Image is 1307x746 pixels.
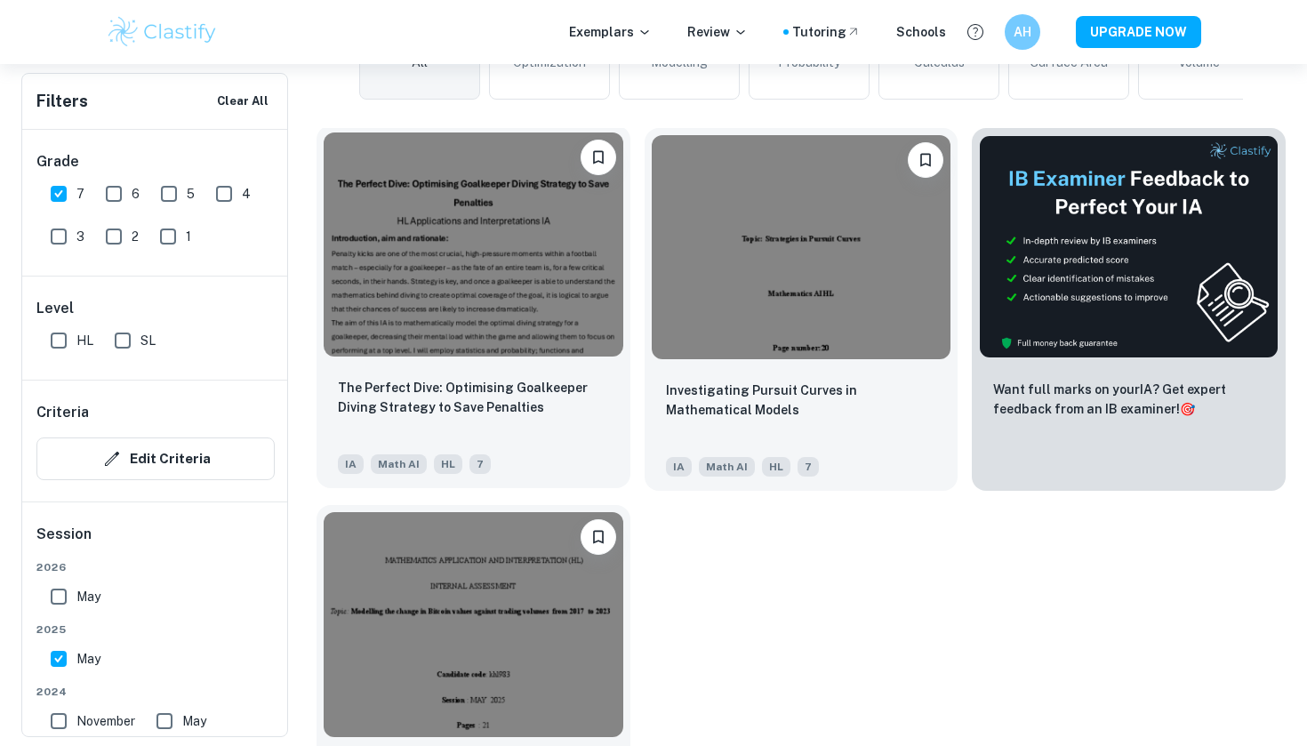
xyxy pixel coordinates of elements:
[242,184,251,204] span: 4
[212,88,273,115] button: Clear All
[469,454,491,474] span: 7
[792,22,861,42] a: Tutoring
[76,711,135,731] span: November
[36,89,88,114] h6: Filters
[645,128,958,491] a: BookmarkInvestigating Pursuit Curves in Mathematical ModelsIAMath AIHL7
[762,457,790,477] span: HL
[666,457,692,477] span: IA
[908,142,943,178] button: Bookmark
[76,184,84,204] span: 7
[1013,22,1033,42] h6: AH
[132,227,139,246] span: 2
[371,454,427,474] span: Math AI
[36,622,275,638] span: 2025
[76,587,100,606] span: May
[187,184,195,204] span: 5
[699,457,755,477] span: Math AI
[182,711,206,731] span: May
[896,22,946,42] a: Schools
[1076,16,1201,48] button: UPGRADE NOW
[140,331,156,350] span: SL
[993,380,1264,419] p: Want full marks on your IA ? Get expert feedback from an IB examiner!
[338,378,609,417] p: The Perfect Dive: Optimising Goalkeeper Diving Strategy to Save Penalties
[36,402,89,423] h6: Criteria
[960,17,990,47] button: Help and Feedback
[581,140,616,175] button: Bookmark
[36,437,275,480] button: Edit Criteria
[979,135,1279,358] img: Thumbnail
[324,512,623,736] img: Math AI IA example thumbnail: Modelling the change in Bitcoin values
[76,227,84,246] span: 3
[569,22,652,42] p: Exemplars
[666,381,937,420] p: Investigating Pursuit Curves in Mathematical Models
[687,22,748,42] p: Review
[76,649,100,669] span: May
[1005,14,1040,50] button: AH
[36,298,275,319] h6: Level
[36,684,275,700] span: 2024
[317,128,630,491] a: BookmarkThe Perfect Dive: Optimising Goalkeeper Diving Strategy to Save Penalties IAMath AIHL7
[36,559,275,575] span: 2026
[132,184,140,204] span: 6
[798,457,819,477] span: 7
[338,454,364,474] span: IA
[434,454,462,474] span: HL
[324,132,623,357] img: Math AI IA example thumbnail: The Perfect Dive: Optimising Goalkeeper
[1180,402,1195,416] span: 🎯
[186,227,191,246] span: 1
[652,135,951,359] img: Math AI IA example thumbnail: Investigating Pursuit Curves in Mathemat
[36,151,275,172] h6: Grade
[581,519,616,555] button: Bookmark
[36,524,275,559] h6: Session
[76,331,93,350] span: HL
[972,128,1286,491] a: ThumbnailWant full marks on yourIA? Get expert feedback from an IB examiner!
[106,14,219,50] img: Clastify logo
